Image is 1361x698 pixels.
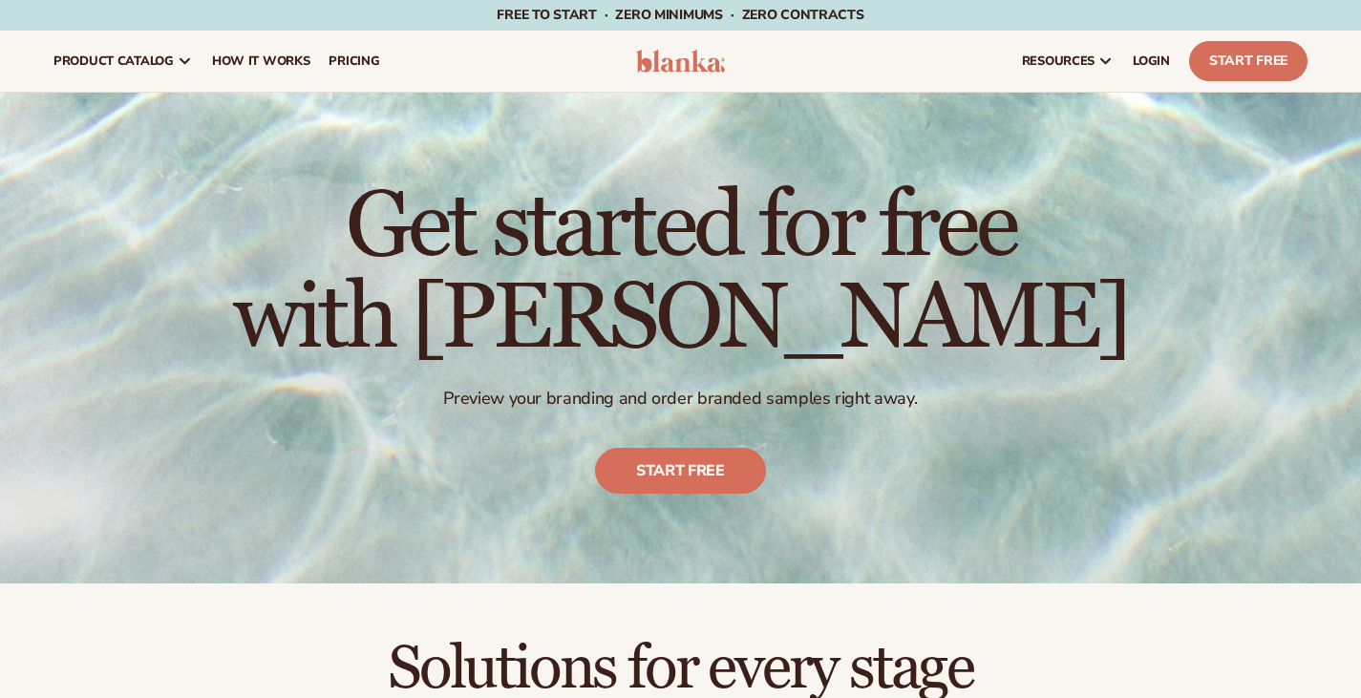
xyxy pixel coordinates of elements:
span: Free to start · ZERO minimums · ZERO contracts [497,6,863,24]
a: LOGIN [1123,31,1180,92]
a: Start free [595,449,766,495]
a: pricing [319,31,389,92]
a: resources [1012,31,1123,92]
a: How It Works [202,31,320,92]
span: How It Works [212,53,310,69]
a: product catalog [44,31,202,92]
span: product catalog [53,53,174,69]
p: Preview your branding and order branded samples right away. [233,388,1128,410]
a: Start Free [1189,41,1308,81]
span: LOGIN [1133,53,1170,69]
span: resources [1022,53,1095,69]
img: logo [636,50,726,73]
h1: Get started for free with [PERSON_NAME] [233,181,1128,365]
span: pricing [329,53,379,69]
